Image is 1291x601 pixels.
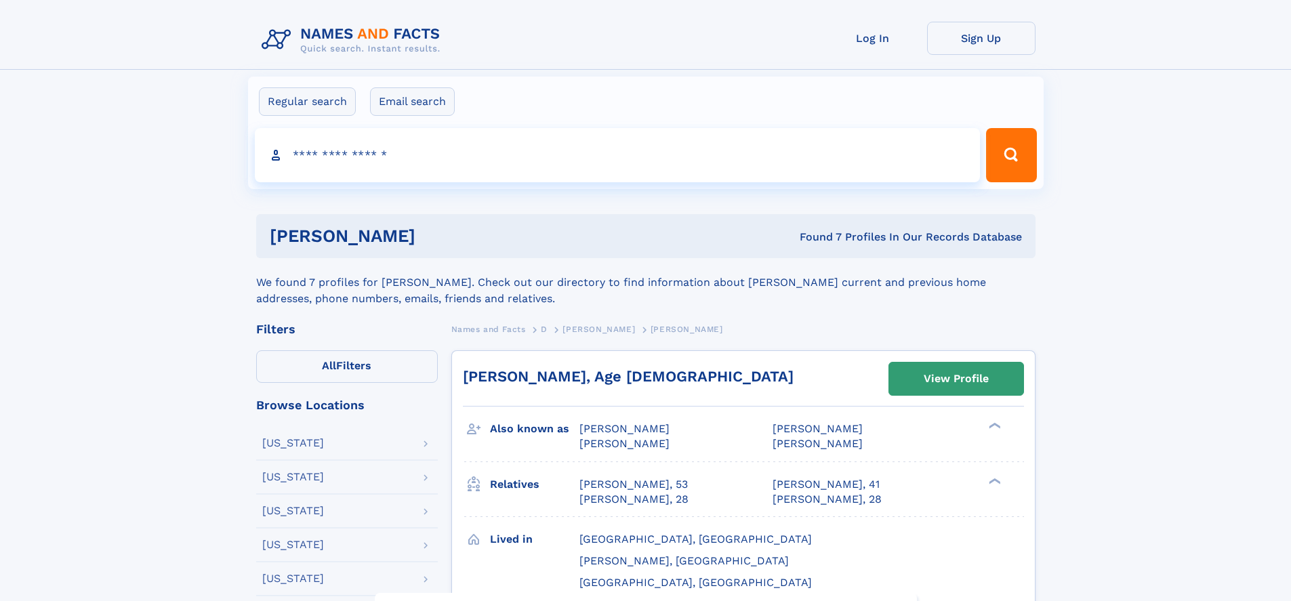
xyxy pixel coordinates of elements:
[773,492,882,507] a: [PERSON_NAME], 28
[490,473,579,496] h3: Relatives
[451,320,526,337] a: Names and Facts
[562,325,635,334] span: [PERSON_NAME]
[490,528,579,551] h3: Lived in
[607,230,1022,245] div: Found 7 Profiles In Our Records Database
[370,87,455,116] label: Email search
[773,437,863,450] span: [PERSON_NAME]
[255,128,981,182] input: search input
[579,422,670,435] span: [PERSON_NAME]
[819,22,927,55] a: Log In
[256,399,438,411] div: Browse Locations
[579,437,670,450] span: [PERSON_NAME]
[262,573,324,584] div: [US_STATE]
[541,320,548,337] a: D
[256,22,451,58] img: Logo Names and Facts
[463,368,794,385] a: [PERSON_NAME], Age [DEMOGRAPHIC_DATA]
[773,477,880,492] a: [PERSON_NAME], 41
[986,128,1036,182] button: Search Button
[579,477,688,492] a: [PERSON_NAME], 53
[259,87,356,116] label: Regular search
[924,363,989,394] div: View Profile
[256,350,438,383] label: Filters
[262,505,324,516] div: [US_STATE]
[579,576,812,589] span: [GEOGRAPHIC_DATA], [GEOGRAPHIC_DATA]
[985,421,1002,430] div: ❯
[562,320,635,337] a: [PERSON_NAME]
[889,362,1023,395] a: View Profile
[256,258,1036,307] div: We found 7 profiles for [PERSON_NAME]. Check out our directory to find information about [PERSON_...
[651,325,723,334] span: [PERSON_NAME]
[579,533,812,545] span: [GEOGRAPHIC_DATA], [GEOGRAPHIC_DATA]
[262,438,324,449] div: [US_STATE]
[262,472,324,482] div: [US_STATE]
[262,539,324,550] div: [US_STATE]
[773,422,863,435] span: [PERSON_NAME]
[322,359,336,372] span: All
[256,323,438,335] div: Filters
[270,228,608,245] h1: [PERSON_NAME]
[579,554,789,567] span: [PERSON_NAME], [GEOGRAPHIC_DATA]
[927,22,1036,55] a: Sign Up
[579,492,689,507] a: [PERSON_NAME], 28
[985,476,1002,485] div: ❯
[541,325,548,334] span: D
[490,417,579,440] h3: Also known as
